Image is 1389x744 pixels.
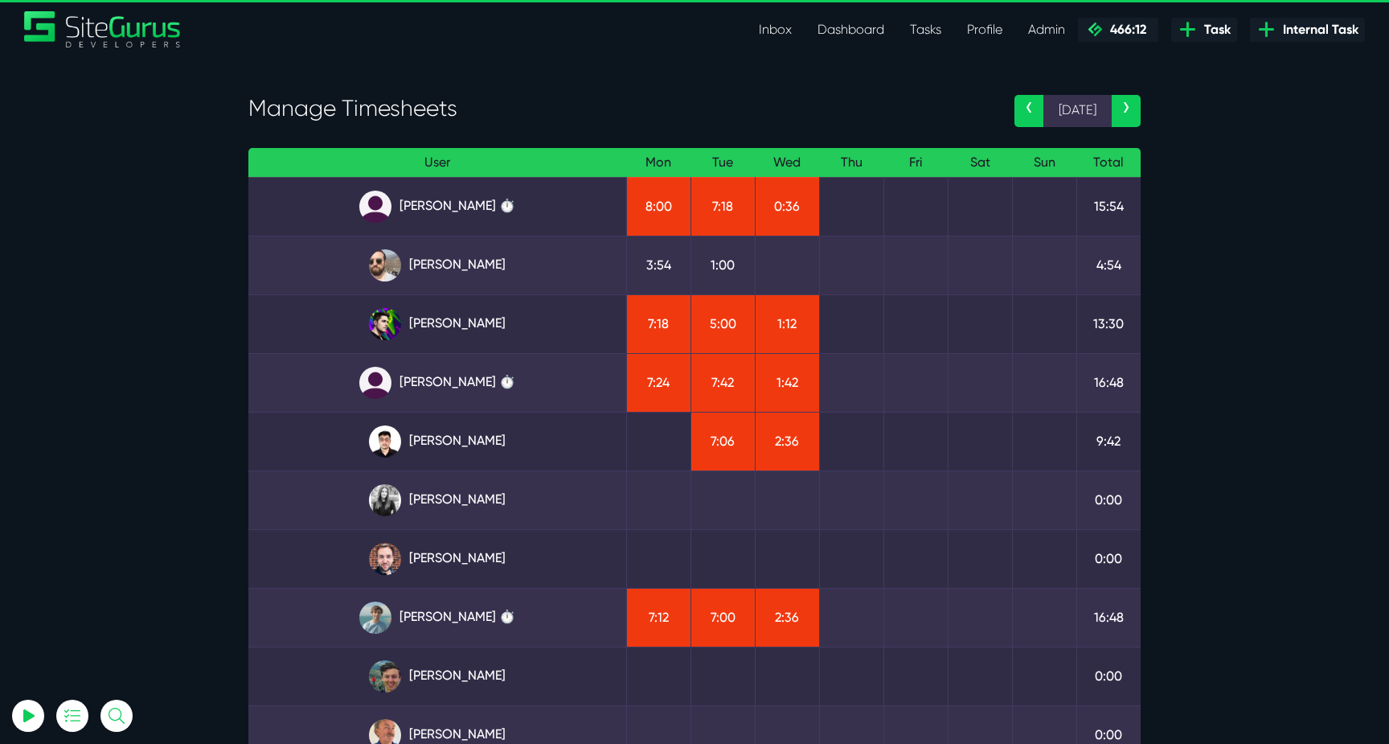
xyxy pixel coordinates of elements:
a: Dashboard [805,14,897,46]
td: 16:48 [1076,588,1141,647]
td: 4:54 [1076,236,1141,294]
a: ‹ [1014,95,1043,127]
a: Admin [1015,14,1078,46]
td: 3:54 [626,236,690,294]
td: 7:06 [690,412,755,471]
th: Sat [948,148,1012,178]
a: Inbox [746,14,805,46]
th: Wed [755,148,819,178]
th: Tue [690,148,755,178]
img: tkl4csrki1nqjgf0pb1z.png [359,602,391,634]
td: 7:42 [690,353,755,412]
a: [PERSON_NAME] [261,543,613,575]
img: tfogtqcjwjterk6idyiu.jpg [369,543,401,575]
img: ublsy46zpoyz6muduycb.jpg [369,249,401,282]
td: 0:36 [755,177,819,236]
span: [DATE] [1043,95,1112,127]
a: [PERSON_NAME] ⏱️ [261,602,613,634]
a: [PERSON_NAME] [261,484,613,516]
td: 0:00 [1076,529,1141,588]
img: xv1kmavyemxtguplm5ir.png [369,425,401,458]
td: 0:00 [1076,647,1141,705]
a: Profile [954,14,1015,46]
span: Task [1198,20,1231,39]
td: 7:18 [690,177,755,236]
th: Thu [819,148,883,178]
td: 8:00 [626,177,690,236]
a: Task [1171,18,1237,42]
td: 5:00 [690,294,755,353]
td: 16:48 [1076,353,1141,412]
td: 13:30 [1076,294,1141,353]
td: 2:36 [755,412,819,471]
a: [PERSON_NAME] ⏱️ [261,367,613,399]
a: [PERSON_NAME] [261,660,613,693]
td: 1:42 [755,353,819,412]
th: Total [1076,148,1141,178]
img: Sitegurus Logo [24,11,182,47]
td: 7:24 [626,353,690,412]
td: 7:00 [690,588,755,647]
a: Tasks [897,14,954,46]
td: 1:12 [755,294,819,353]
h3: Manage Timesheets [248,95,990,122]
img: esb8jb8dmrsykbqurfoz.jpg [369,660,401,693]
th: User [248,148,626,178]
td: 9:42 [1076,412,1141,471]
td: 0:00 [1076,471,1141,529]
a: [PERSON_NAME] [261,425,613,458]
td: 7:18 [626,294,690,353]
a: [PERSON_NAME] ⏱️ [261,191,613,223]
th: Mon [626,148,690,178]
span: 466:12 [1104,22,1146,37]
img: rxuxidhawjjb44sgel4e.png [369,308,401,340]
a: › [1112,95,1141,127]
img: rgqpcqpgtbr9fmz9rxmm.jpg [369,484,401,516]
img: default_qrqg0b.png [359,191,391,223]
td: 7:12 [626,588,690,647]
td: 2:36 [755,588,819,647]
th: Sun [1012,148,1076,178]
a: [PERSON_NAME] [261,249,613,282]
a: Internal Task [1250,18,1365,42]
td: 15:54 [1076,177,1141,236]
a: 466:12 [1078,18,1158,42]
th: Fri [883,148,948,178]
td: 1:00 [690,236,755,294]
a: SiteGurus [24,11,182,47]
img: default_qrqg0b.png [359,367,391,399]
span: Internal Task [1276,20,1358,39]
a: [PERSON_NAME] [261,308,613,340]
